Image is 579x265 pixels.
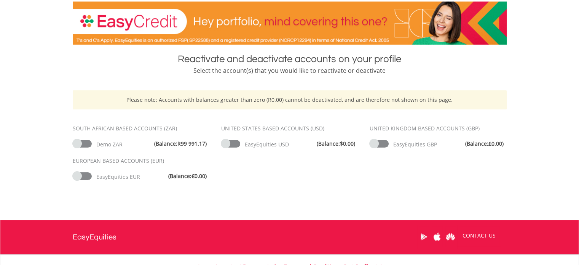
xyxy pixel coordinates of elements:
span: £0.00 [488,140,502,147]
a: EasyEquities [73,220,116,254]
div: UNITED STATES BASED ACCOUNTS (USD) [221,125,358,132]
span: (Balance: ) [465,140,504,148]
span: (Balance: ) [154,140,207,148]
a: Apple [431,225,444,249]
span: R99 991.17 [177,140,205,147]
span: EasyEquities EUR [96,173,140,180]
a: CONTACT US [457,225,501,246]
div: EUROPEAN BASED ACCOUNTS (EUR) [73,157,210,165]
a: Google Play [417,225,431,249]
div: Please note: Accounts with balances greater than zero (R0.00) cannot be deactivated, and are ther... [73,90,507,109]
div: Select the account(s) that you would like to reactivate or deactivate [73,66,507,75]
span: $0.00 [340,140,354,147]
a: Huawei [444,225,457,249]
span: (Balance: ) [317,140,355,148]
span: Demo ZAR [96,141,123,148]
div: UNITED KINGDOM BASED ACCOUNTS (GBP) [370,125,507,132]
span: €0.00 [191,172,205,180]
span: EasyEquities GBP [393,141,437,148]
div: SOUTH AFRICAN BASED ACCOUNTS (ZAR) [73,125,210,132]
div: Reactivate and deactivate accounts on your profile [73,52,507,66]
img: EasyCredit Promotion Banner [73,2,507,45]
span: (Balance: ) [168,172,207,180]
span: EasyEquities USD [245,141,289,148]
